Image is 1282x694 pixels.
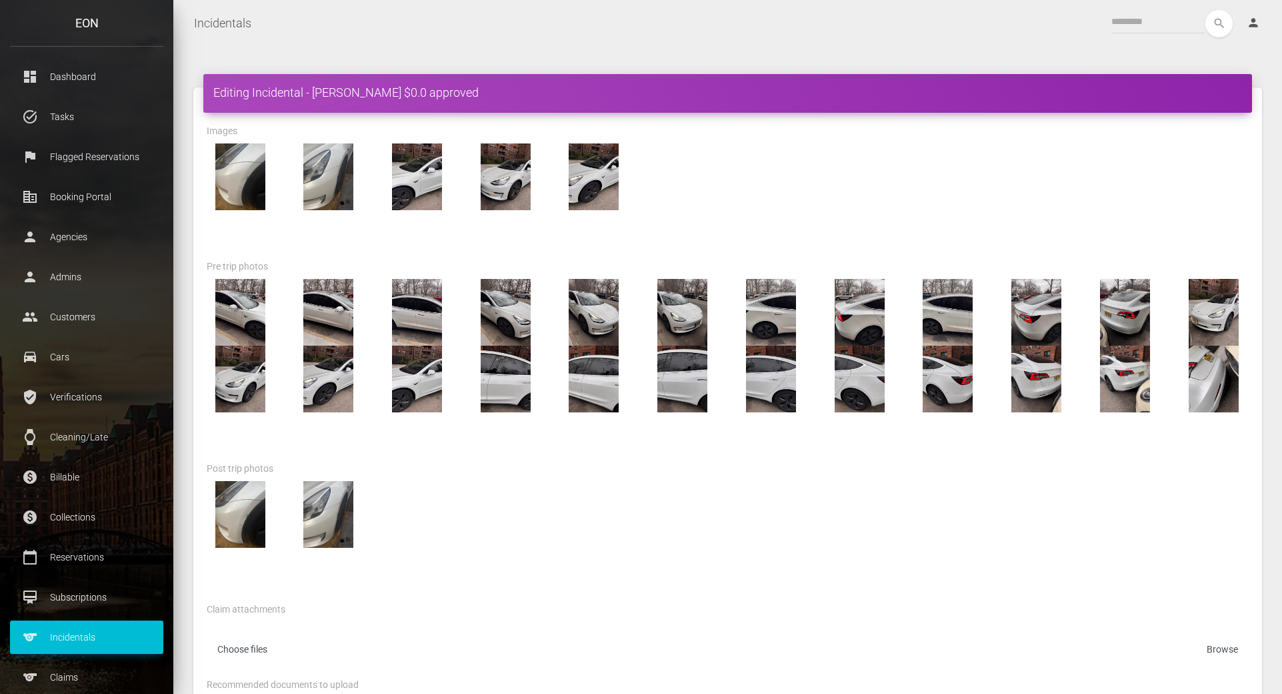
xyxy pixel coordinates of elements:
[649,279,716,346] img: IMG_6833.jpeg
[20,267,153,287] p: Admins
[10,581,163,614] a: card_membership Subscriptions
[10,260,163,294] a: person Admins
[20,307,153,327] p: Customers
[383,346,450,412] img: IMG_6847.jpeg
[207,679,359,692] label: Recommended documents to upload
[10,60,163,93] a: dashboard Dashboard
[737,279,804,346] img: IMG_6840.jpeg
[826,346,893,412] img: IMG_6852.jpeg
[10,380,163,414] a: verified_user Verifications
[10,460,163,494] a: paid Billable
[20,387,153,407] p: Verifications
[383,143,450,210] img: IMG_6847.jpeg
[737,346,804,412] img: IMG_6851.jpeg
[472,279,539,346] img: IMG_6835.jpeg
[20,67,153,87] p: Dashboard
[295,346,362,412] img: IMG_6846.jpeg
[20,427,153,447] p: Cleaning/Late
[213,84,1242,101] h4: Editing Incidental - [PERSON_NAME] $0.0 approved
[295,481,362,548] img: image.jpg
[20,107,153,127] p: Tasks
[207,481,273,548] img: image.jpg
[207,279,273,346] img: IMG_6836.jpeg
[561,279,627,346] img: IMG_6834.jpeg
[10,420,163,454] a: watch Cleaning/Late
[207,638,1249,665] label: Choose files
[649,346,716,412] img: IMG_6850.jpeg
[10,500,163,534] a: paid Collections
[1180,346,1247,412] img: IMG_6856.jpeg
[10,140,163,173] a: flag Flagged Reservations
[1247,16,1260,29] i: person
[472,346,539,412] img: IMG_6848.jpeg
[1237,10,1272,37] a: person
[1205,10,1233,37] button: search
[915,279,981,346] img: IMG_6839.jpeg
[20,667,153,687] p: Claims
[20,147,153,167] p: Flagged Reservations
[561,143,627,210] img: IMG_6846.jpeg
[295,279,362,346] img: IMG_6837.jpeg
[10,621,163,654] a: sports Incidentals
[10,661,163,694] a: sports Claims
[10,541,163,574] a: calendar_today Reservations
[20,227,153,247] p: Agencies
[20,347,153,367] p: Cars
[10,100,163,133] a: task_alt Tasks
[207,603,285,617] label: Claim attachments
[20,587,153,607] p: Subscriptions
[10,340,163,374] a: drive_eta Cars
[561,346,627,412] img: IMG_6849.jpeg
[207,143,273,210] img: IMG_6866.jpeg
[20,507,153,527] p: Collections
[20,627,153,647] p: Incidentals
[10,220,163,254] a: person Agencies
[1003,346,1070,412] img: IMG_6854.jpeg
[10,180,163,214] a: corporate_fare Booking Portal
[1091,279,1158,346] img: IMG_6843.jpeg
[915,346,981,412] img: IMG_6853.jpeg
[194,7,251,40] a: Incidentals
[20,547,153,567] p: Reservations
[1180,279,1247,346] img: IMG_6844.jpeg
[207,125,237,138] label: Images
[20,467,153,487] p: Billable
[1003,279,1070,346] img: IMG_6842.jpeg
[826,279,893,346] img: IMG_6841.jpeg
[472,143,539,210] img: IMG_6845.jpeg
[383,279,450,346] img: IMG_6838.jpeg
[10,300,163,334] a: people Customers
[295,143,362,210] img: IMG_6865.jpeg
[207,346,273,412] img: IMG_6845.jpeg
[1091,346,1158,412] img: IMG_6855.jpeg
[207,462,273,476] label: Post trip photos
[20,187,153,207] p: Booking Portal
[207,260,268,274] label: Pre trip photos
